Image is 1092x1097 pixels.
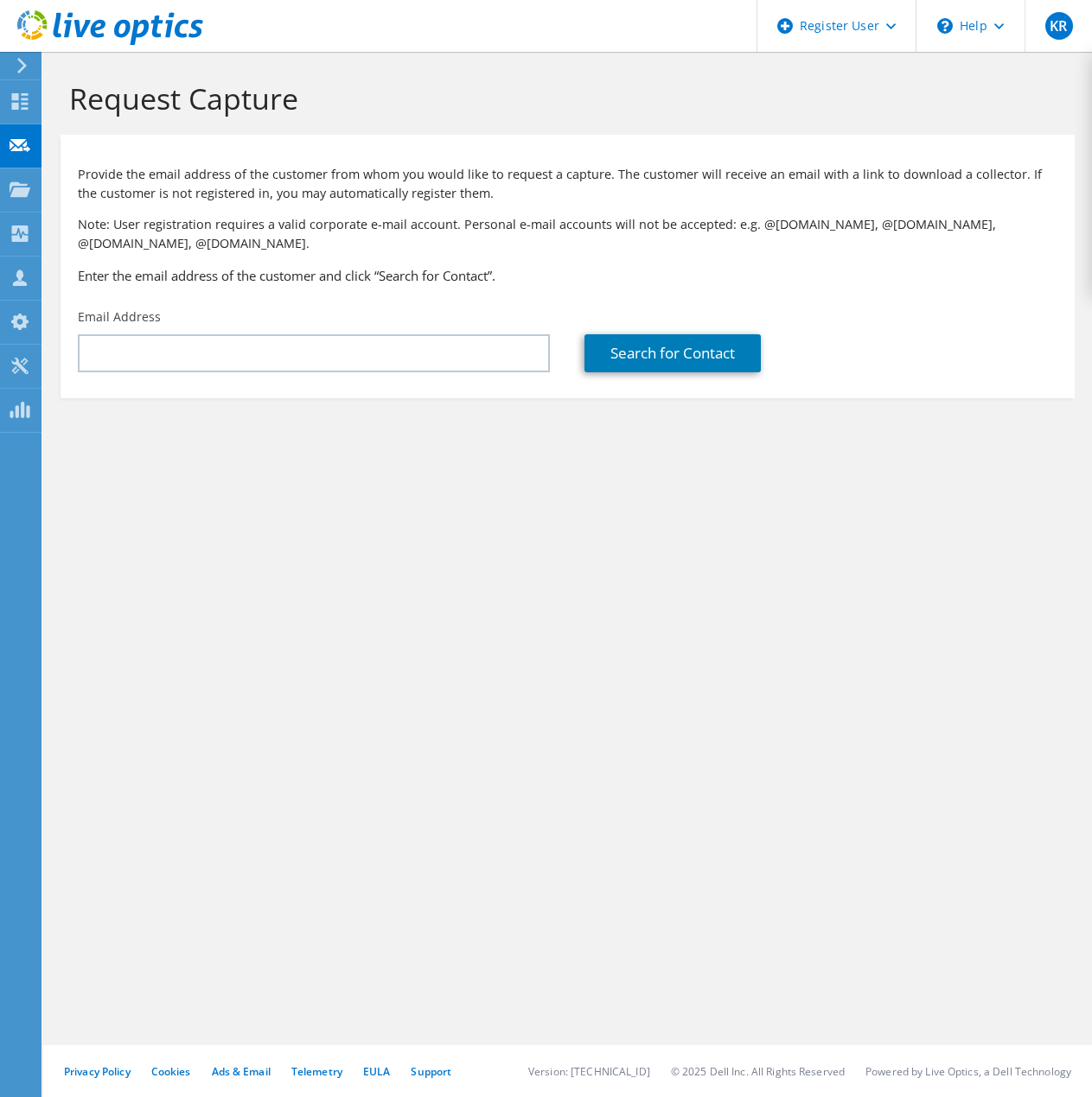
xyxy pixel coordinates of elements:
li: Version: [TECHNICAL_ID] [528,1064,650,1079]
a: Telemetry [291,1064,342,1079]
a: Privacy Policy [64,1064,131,1079]
svg: \n [937,18,953,34]
a: Search for Contact [584,334,761,372]
li: Powered by Live Optics, a Dell Technology [865,1064,1071,1079]
a: Ads & Email [212,1064,271,1079]
h3: Enter the email address of the customer and click “Search for Contact”. [78,266,1057,285]
p: Note: User registration requires a valid corporate e-mail account. Personal e-mail accounts will ... [78,215,1057,253]
a: Support [411,1064,451,1079]
a: Cookies [151,1064,191,1079]
li: © 2025 Dell Inc. All Rights Reserved [671,1064,845,1079]
span: KR [1045,12,1073,40]
a: EULA [363,1064,390,1079]
h1: Request Capture [69,80,1057,117]
p: Provide the email address of the customer from whom you would like to request a capture. The cust... [78,165,1057,203]
label: Email Address [78,308,161,326]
